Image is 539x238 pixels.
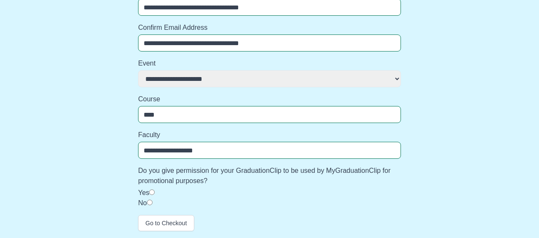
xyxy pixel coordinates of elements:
label: Event [138,58,401,69]
label: Do you give permission for your GraduationClip to be used by MyGraduationClip for promotional pur... [138,166,401,186]
label: No [138,199,147,206]
label: Course [138,94,401,104]
label: Faculty [138,130,401,140]
label: Yes [138,189,149,196]
button: Go to Checkout [138,215,194,231]
label: Confirm Email Address [138,23,401,33]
